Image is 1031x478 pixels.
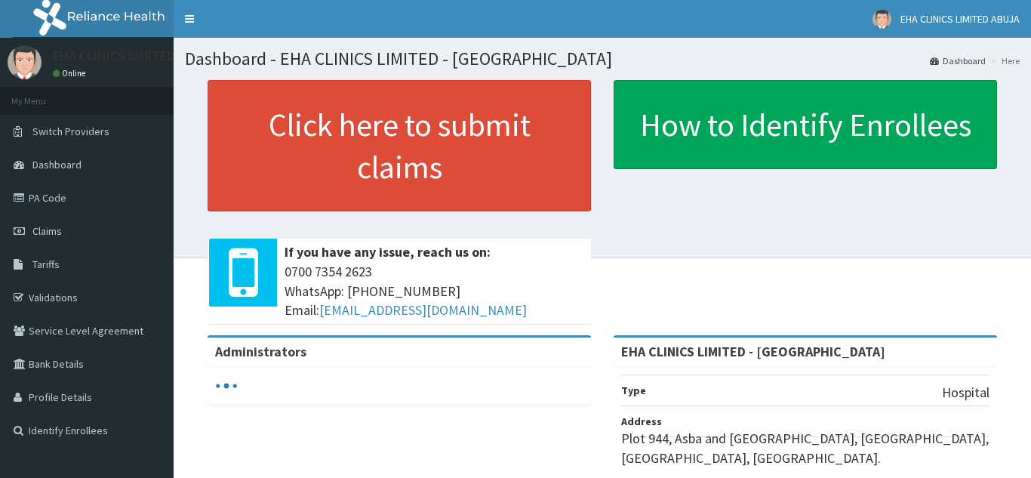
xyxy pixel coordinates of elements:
span: EHA CLINICS LIMITED ABUJA [900,12,1020,26]
p: Hospital [942,383,989,402]
a: Dashboard [930,54,986,67]
a: [EMAIL_ADDRESS][DOMAIN_NAME] [319,301,527,319]
span: Dashboard [32,158,82,171]
span: Switch Providers [32,125,109,138]
p: Plot 944, Asba and [GEOGRAPHIC_DATA], [GEOGRAPHIC_DATA], [GEOGRAPHIC_DATA], [GEOGRAPHIC_DATA]. [621,429,989,467]
a: Online [53,68,89,79]
img: User Image [873,10,891,29]
img: User Image [8,45,42,79]
span: 0700 7354 2623 WhatsApp: [PHONE_NUMBER] Email: [285,262,583,320]
h1: Dashboard - EHA CLINICS LIMITED - [GEOGRAPHIC_DATA] [185,49,1020,69]
span: Claims [32,224,62,238]
a: How to Identify Enrollees [614,80,997,169]
b: Administrators [215,343,306,360]
li: Here [987,54,1020,67]
b: Address [621,415,662,428]
b: If you have any issue, reach us on: [285,243,491,261]
p: EHA CLINICS LIMITED ABUJA [53,49,216,63]
strong: EHA CLINICS LIMITED - [GEOGRAPHIC_DATA] [621,343,885,360]
a: Click here to submit claims [208,80,591,211]
svg: audio-loading [215,375,238,397]
b: Type [621,384,646,397]
span: Tariffs [32,258,60,271]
